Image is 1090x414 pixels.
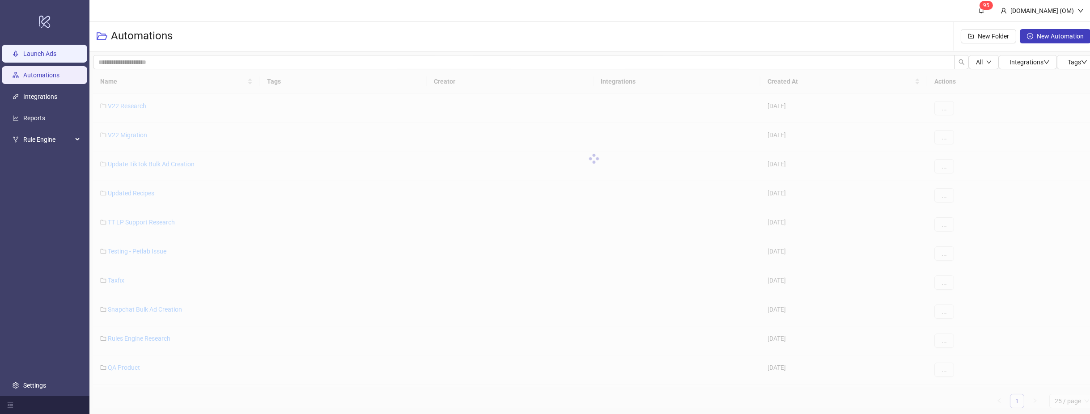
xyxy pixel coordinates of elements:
span: down [1043,59,1050,65]
a: Automations [23,72,59,79]
span: plus-circle [1027,33,1033,39]
h3: Automations [111,29,173,43]
span: user [1001,8,1007,14]
span: All [976,59,983,66]
span: New Folder [978,33,1009,40]
span: Tags [1068,59,1087,66]
a: Integrations [23,93,57,100]
button: Alldown [969,55,999,69]
span: down [986,59,992,65]
span: menu-fold [7,402,13,408]
span: 5 [986,2,989,8]
a: Reports [23,114,45,122]
span: Integrations [1009,59,1050,66]
button: Integrationsdown [999,55,1057,69]
div: [DOMAIN_NAME] (OM) [1007,6,1077,16]
span: down [1077,8,1084,14]
span: New Automation [1037,33,1084,40]
span: search [959,59,965,65]
span: fork [13,136,19,143]
span: Rule Engine [23,131,72,148]
sup: 95 [980,1,993,10]
span: 9 [983,2,986,8]
span: folder-add [968,33,974,39]
a: Launch Ads [23,50,56,57]
span: folder-open [97,31,107,42]
span: down [1081,59,1087,65]
span: bell [978,7,984,13]
button: New Folder [961,29,1016,43]
a: Settings [23,382,46,389]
